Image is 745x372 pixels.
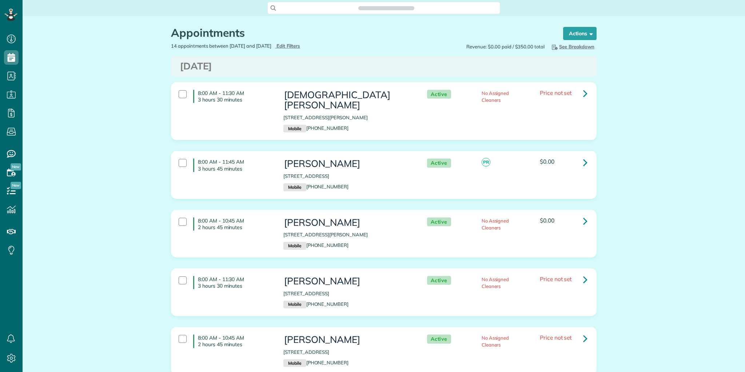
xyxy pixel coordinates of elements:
h3: [DATE] [180,61,587,72]
span: Edit Filters [276,43,300,49]
span: New [11,163,21,171]
span: Price not set [540,334,572,341]
span: Revenue: $0.00 paid / $350.00 total [466,43,545,50]
small: Mobile [283,183,306,191]
span: No Assigned Cleaners [482,276,509,289]
p: [STREET_ADDRESS][PERSON_NAME] [283,114,412,121]
p: 3 hours 30 minutes [198,96,272,103]
span: $0.00 [540,158,554,165]
span: Active [427,335,451,344]
span: Price not set [540,275,572,283]
span: Price not set [540,89,572,96]
span: No Assigned Cleaners [482,335,509,348]
p: 2 hours 45 minutes [198,224,272,231]
button: See Breakdown [548,43,597,51]
h3: [PERSON_NAME] [283,335,412,345]
small: Mobile [283,125,306,133]
span: No Assigned Cleaners [482,218,509,231]
p: [STREET_ADDRESS][PERSON_NAME] [283,231,412,238]
button: Actions [563,27,597,40]
p: 3 hours 45 minutes [198,165,272,172]
h3: [PERSON_NAME] [283,159,412,169]
span: New [11,182,21,189]
small: Mobile [283,301,306,309]
span: Active [427,159,451,168]
p: [STREET_ADDRESS] [283,349,412,356]
h3: [PERSON_NAME] [283,276,412,287]
small: Mobile [283,359,306,367]
span: Active [427,217,451,227]
h4: 8:00 AM - 10:45 AM [193,217,272,231]
h4: 8:00 AM - 10:45 AM [193,335,272,348]
a: Mobile[PHONE_NUMBER] [283,184,348,189]
h3: [DEMOGRAPHIC_DATA][PERSON_NAME] [283,90,412,111]
span: Active [427,90,451,99]
p: [STREET_ADDRESS] [283,290,412,297]
a: Mobile[PHONE_NUMBER] [283,125,348,131]
span: $0.00 [540,217,554,224]
p: [STREET_ADDRESS] [283,173,412,180]
h3: [PERSON_NAME] [283,217,412,228]
small: Mobile [283,242,306,250]
span: No Assigned Cleaners [482,90,509,103]
p: 3 hours 30 minutes [198,283,272,289]
p: 2 hours 45 minutes [198,341,272,348]
h4: 8:00 AM - 11:30 AM [193,276,272,289]
span: See Breakdown [550,44,594,49]
span: Search ZenMaid… [366,4,407,12]
a: Edit Filters [275,43,300,49]
h4: 8:00 AM - 11:30 AM [193,90,272,103]
span: PR [482,158,490,167]
a: Mobile[PHONE_NUMBER] [283,242,348,248]
h1: Appointments [171,27,549,39]
div: 14 appointments between [DATE] and [DATE] [166,43,384,49]
h4: 8:00 AM - 11:45 AM [193,159,272,172]
a: Mobile[PHONE_NUMBER] [283,301,348,307]
a: Mobile[PHONE_NUMBER] [283,360,348,365]
span: Active [427,276,451,285]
